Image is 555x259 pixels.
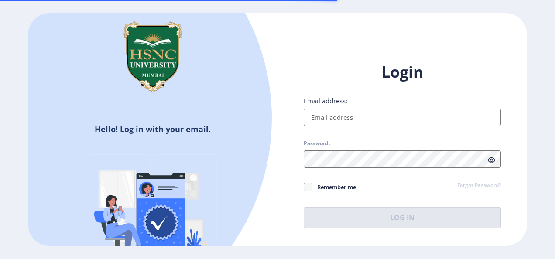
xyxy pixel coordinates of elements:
[109,13,196,100] img: hsnc.png
[312,182,356,192] span: Remember me
[457,182,501,190] a: Forgot Password?
[304,207,501,228] button: Log In
[304,96,347,105] label: Email address:
[304,61,501,82] h1: Login
[304,109,501,126] input: Email address
[304,140,330,147] label: Password:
